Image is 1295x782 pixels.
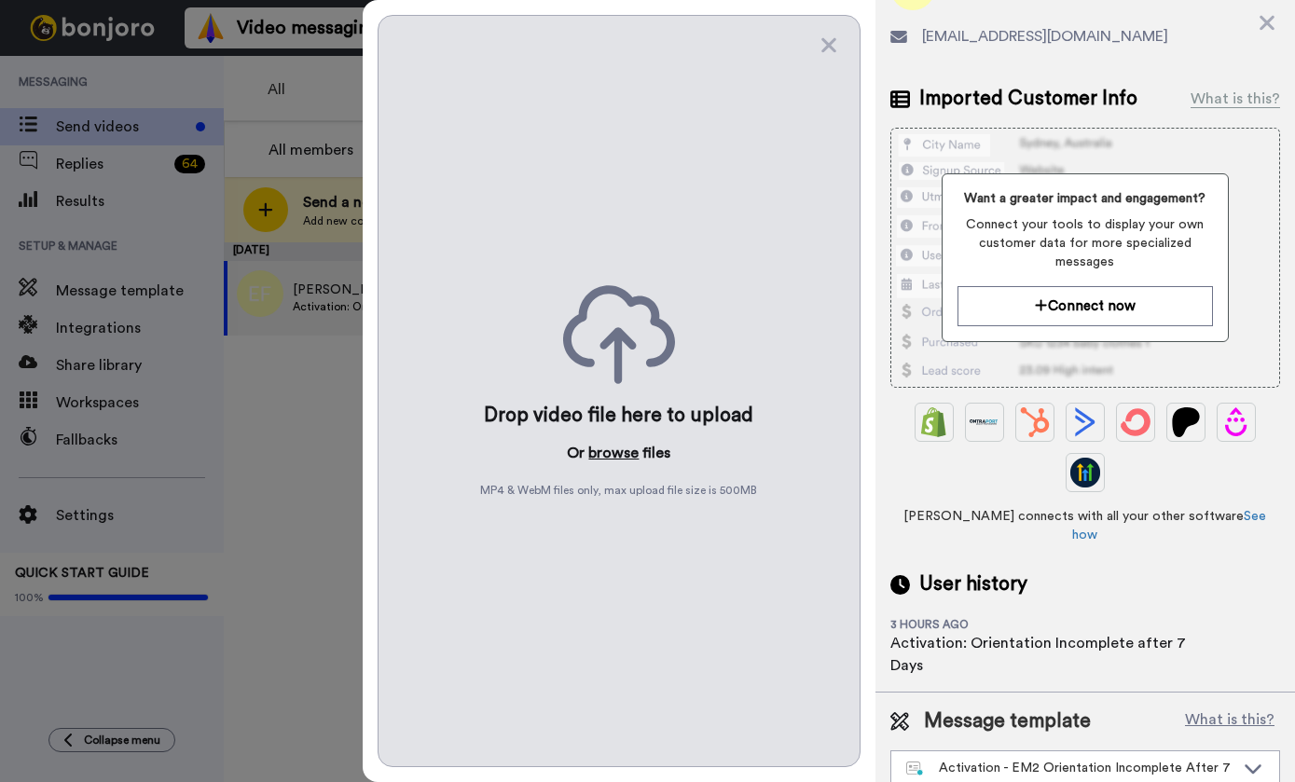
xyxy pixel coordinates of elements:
[588,442,639,464] button: browse
[1070,458,1100,487] img: GoHighLevel
[919,407,949,437] img: Shopify
[906,761,924,776] img: nextgen-template.svg
[890,507,1280,544] span: [PERSON_NAME] connects with all your other software
[1221,407,1251,437] img: Drip
[924,707,1091,735] span: Message template
[1171,407,1201,437] img: Patreon
[890,632,1189,677] div: Activation: Orientation Incomplete after 7 Days
[1072,510,1266,542] a: See how
[1070,407,1100,437] img: ActiveCampaign
[480,483,757,498] span: MP4 & WebM files only, max upload file size is 500 MB
[957,215,1212,271] span: Connect your tools to display your own customer data for more specialized messages
[970,407,999,437] img: Ontraport
[1020,407,1050,437] img: Hubspot
[957,189,1212,208] span: Want a greater impact and engagement?
[890,617,1012,632] div: 3 hours ago
[1121,407,1150,437] img: ConvertKit
[484,403,753,429] div: Drop video file here to upload
[919,570,1027,598] span: User history
[1179,707,1280,735] button: What is this?
[906,759,1234,777] div: Activation - EM2 Orientation Incomplete After 7 Days
[957,286,1212,326] button: Connect now
[567,442,670,464] p: Or files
